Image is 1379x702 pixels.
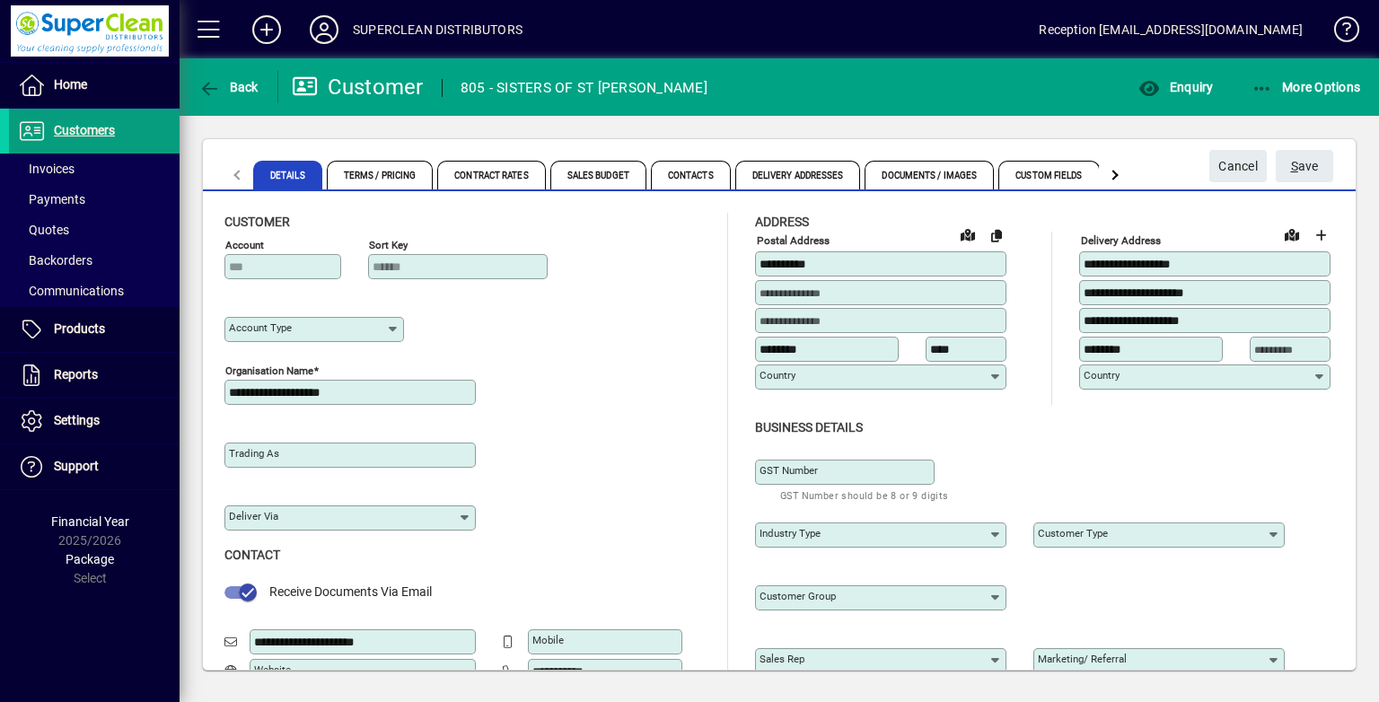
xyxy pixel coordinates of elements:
span: S [1291,159,1298,173]
app-page-header-button: Back [180,71,278,103]
span: Contract Rates [437,161,545,189]
mat-label: Country [760,369,795,382]
span: Financial Year [51,514,129,529]
span: Home [54,77,87,92]
button: Profile [295,13,353,46]
mat-label: Country [1084,369,1120,382]
span: Package [66,552,114,566]
span: Sales Budget [550,161,646,189]
mat-label: Sort key [369,239,408,251]
a: View on map [1278,220,1306,249]
a: Reports [9,353,180,398]
a: Backorders [9,245,180,276]
span: Cancel [1218,152,1258,181]
mat-label: Website [254,663,291,676]
a: Knowledge Base [1321,4,1357,62]
span: Details [253,161,322,189]
mat-label: Marketing/ Referral [1038,653,1127,665]
a: Quotes [9,215,180,245]
mat-hint: GST Number should be 8 or 9 digits [780,485,949,505]
mat-label: Account [225,239,264,251]
mat-label: GST Number [760,464,818,477]
span: Payments [18,192,85,206]
mat-label: Organisation name [225,364,313,377]
div: SUPERCLEAN DISTRIBUTORS [353,15,523,44]
a: Settings [9,399,180,443]
span: Terms / Pricing [327,161,434,189]
a: Products [9,307,180,352]
mat-label: Mobile [532,634,564,646]
span: Settings [54,413,100,427]
mat-label: Trading as [229,447,279,460]
span: Receive Documents Via Email [269,584,432,599]
span: Customers [54,123,115,137]
a: Communications [9,276,180,306]
div: Customer [292,73,424,101]
span: Reports [54,367,98,382]
span: Communications [18,284,124,298]
button: Cancel [1209,150,1267,182]
span: Delivery Addresses [735,161,861,189]
span: Contact [224,548,280,562]
button: Save [1276,150,1333,182]
div: 805 - SISTERS OF ST [PERSON_NAME] [461,74,707,102]
a: Support [9,444,180,489]
a: Invoices [9,154,180,184]
span: More Options [1252,80,1361,94]
mat-label: Deliver via [229,510,278,522]
button: Enquiry [1134,71,1217,103]
button: Choose address [1306,221,1335,250]
button: Copy to Delivery address [982,221,1011,250]
a: Payments [9,184,180,215]
mat-label: Account Type [229,321,292,334]
button: More Options [1247,71,1366,103]
span: Documents / Images [865,161,994,189]
span: Custom Fields [998,161,1099,189]
span: Backorders [18,253,92,268]
span: Invoices [18,162,75,176]
span: Business details [755,420,863,434]
span: Products [54,321,105,336]
mat-label: Customer type [1038,527,1108,540]
span: Quotes [18,223,69,237]
div: Reception [EMAIL_ADDRESS][DOMAIN_NAME] [1039,15,1303,44]
mat-label: Customer group [760,590,836,602]
a: View on map [953,220,982,249]
span: Support [54,459,99,473]
a: Home [9,63,180,108]
span: Enquiry [1138,80,1213,94]
span: Contacts [651,161,731,189]
span: Address [755,215,809,229]
span: Back [198,80,259,94]
mat-label: Industry type [760,527,821,540]
mat-label: Sales rep [760,653,804,665]
button: Back [194,71,263,103]
button: Add [238,13,295,46]
span: Customer [224,215,290,229]
span: ave [1291,152,1319,181]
